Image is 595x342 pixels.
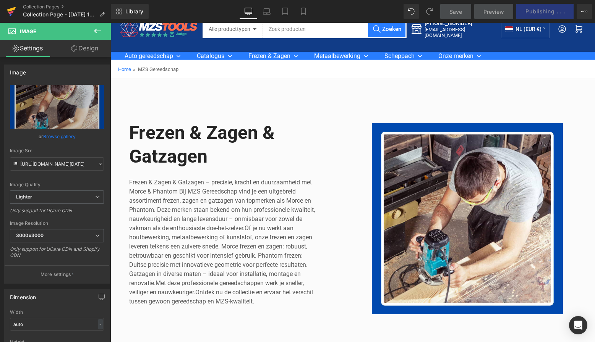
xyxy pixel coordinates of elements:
a: Metaalbewerking [199,29,263,37]
a: New Library [111,4,149,19]
p: Frezen & Zagen & Gatzagen – precisie, kracht en duurzaamheid met Morce & Phantom Bij MZS Gereedsc... [19,155,210,283]
span: Library [125,8,143,15]
a: Browse gallery [43,130,76,143]
div: Image [10,65,26,76]
b: 3000x3000 [16,232,44,238]
span: NL (EUR €) [395,3,431,9]
div: Open Intercom Messenger [569,316,587,334]
a: Preview [474,4,513,19]
span: Zoeken [272,3,291,10]
div: Image Resolution [10,221,104,226]
span: Collection Page - [DATE] 11:20:55 [23,11,96,18]
span: » [23,44,25,49]
div: - [98,319,103,329]
a: Mobile [294,4,313,19]
p: More settings [41,271,71,278]
span: Image [20,28,36,34]
a: Scheppach [269,29,317,37]
a: Laptop [258,4,276,19]
div: Width [10,310,104,315]
button: More [577,4,592,19]
h2: Frezen & Zagen & Gatzagen [19,98,210,146]
div: Dimension [10,290,36,300]
p: [EMAIL_ADDRESS][DOMAIN_NAME] [314,4,380,15]
a: Frezen & Zagen [133,29,193,37]
a: Onze merken [323,29,376,37]
a: Desktop [239,4,258,19]
b: Lighter [16,194,32,200]
input: auto [10,318,104,331]
a: Collection Pages [23,4,111,10]
img: Nederland [395,3,402,9]
span: Save [449,8,462,16]
div: Image Src [10,148,104,153]
span: MZS Gereedschap [28,44,68,49]
input: Link [10,157,104,171]
button: More settings [5,265,109,283]
a: Design [57,40,112,57]
button: Undo [404,4,419,19]
a: Auto gereedschap [10,29,76,37]
a: Home [8,44,21,49]
button: Redo [422,4,437,19]
div: Only support for UCare CDN and Shopify CDN [10,246,104,263]
div: Image Quality [10,182,104,187]
span: Preview [483,8,504,16]
div: Only support for UCare CDN [10,208,104,219]
a: Catalogus [82,29,127,37]
div: or [10,132,104,140]
a: Tablet [276,4,294,19]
